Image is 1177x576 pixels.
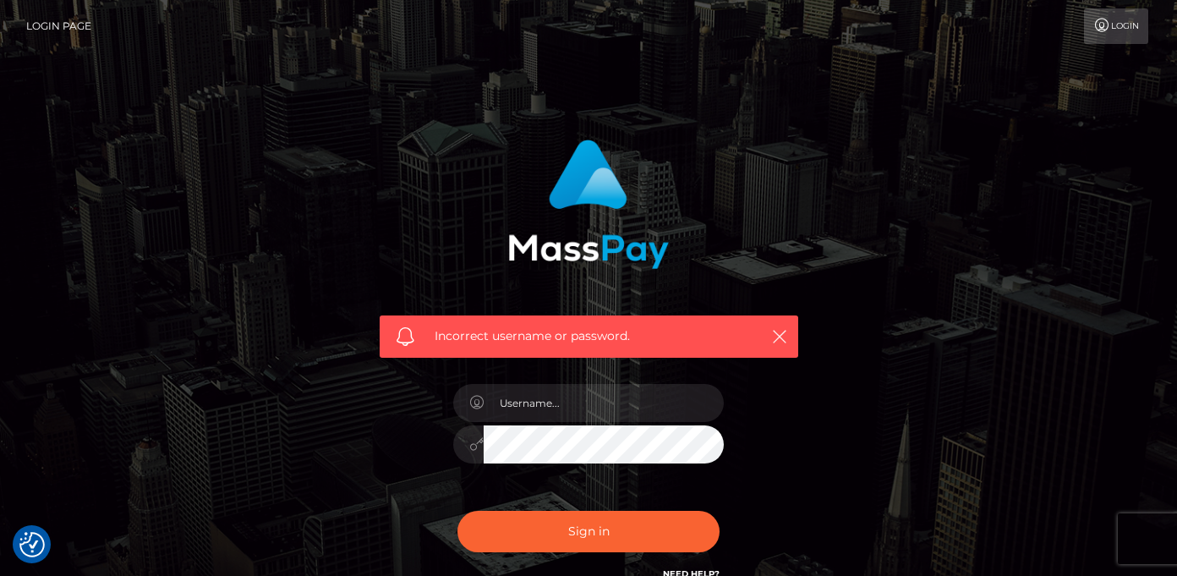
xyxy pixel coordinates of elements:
img: MassPay Login [508,140,669,269]
a: Login Page [26,8,91,44]
span: Incorrect username or password. [435,327,743,345]
input: Username... [484,384,724,422]
button: Consent Preferences [19,532,45,557]
a: Login [1084,8,1148,44]
img: Revisit consent button [19,532,45,557]
button: Sign in [457,511,720,552]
